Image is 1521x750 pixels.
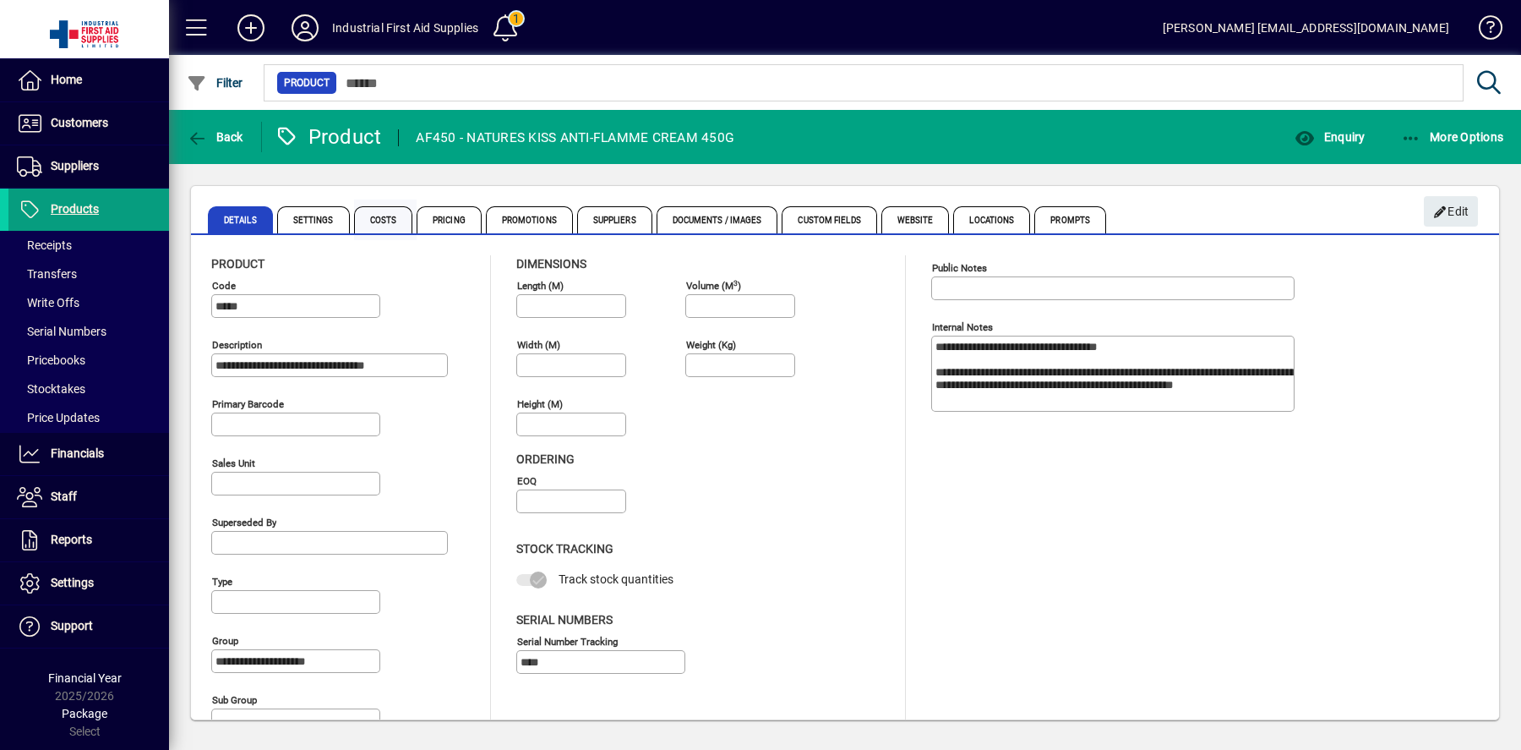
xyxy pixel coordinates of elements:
[8,562,169,605] a: Settings
[211,257,264,271] span: Product
[51,73,82,86] span: Home
[187,76,243,90] span: Filter
[8,605,169,648] a: Support
[577,206,652,233] span: Suppliers
[932,262,987,274] mat-label: Public Notes
[275,123,382,151] div: Product
[1433,198,1469,226] span: Edit
[8,288,169,317] a: Write Offs
[416,124,734,151] div: AF450 - NATURES KISS ANTI-FLAMME CREAM 450G
[17,325,106,338] span: Serial Numbers
[212,635,238,647] mat-label: Group
[881,206,950,233] span: Website
[224,13,278,43] button: Add
[517,280,564,292] mat-label: Length (m)
[517,635,618,647] mat-label: Serial Number tracking
[8,476,169,518] a: Staff
[169,122,262,152] app-page-header-button: Back
[278,13,332,43] button: Profile
[8,231,169,260] a: Receipts
[208,206,273,233] span: Details
[51,202,99,216] span: Products
[51,446,104,460] span: Financials
[516,257,586,271] span: Dimensions
[51,159,99,172] span: Suppliers
[332,14,478,41] div: Industrial First Aid Supplies
[51,490,77,503] span: Staff
[1397,122,1508,152] button: More Options
[51,533,92,546] span: Reports
[782,206,876,233] span: Custom Fields
[212,694,257,706] mat-label: Sub group
[657,206,778,233] span: Documents / Images
[1401,130,1504,144] span: More Options
[212,517,276,528] mat-label: Superseded by
[8,59,169,101] a: Home
[932,321,993,333] mat-label: Internal Notes
[183,122,248,152] button: Back
[8,519,169,561] a: Reports
[17,267,77,281] span: Transfers
[17,353,85,367] span: Pricebooks
[17,296,79,309] span: Write Offs
[686,339,736,351] mat-label: Weight (Kg)
[1290,122,1369,152] button: Enquiry
[51,576,94,589] span: Settings
[284,74,330,91] span: Product
[686,280,741,292] mat-label: Volume (m )
[1034,206,1106,233] span: Prompts
[8,375,169,403] a: Stocktakes
[17,411,100,424] span: Price Updates
[517,475,537,487] mat-label: EOQ
[8,433,169,475] a: Financials
[51,116,108,129] span: Customers
[62,707,107,720] span: Package
[1295,130,1365,144] span: Enquiry
[8,403,169,432] a: Price Updates
[8,260,169,288] a: Transfers
[354,206,413,233] span: Costs
[183,68,248,98] button: Filter
[516,613,613,627] span: Serial Numbers
[953,206,1030,233] span: Locations
[1424,196,1478,227] button: Edit
[212,280,236,292] mat-label: Code
[517,339,560,351] mat-label: Width (m)
[212,576,232,588] mat-label: Type
[516,452,575,466] span: Ordering
[212,398,284,410] mat-label: Primary barcode
[277,206,350,233] span: Settings
[486,206,573,233] span: Promotions
[417,206,482,233] span: Pricing
[212,339,262,351] mat-label: Description
[48,671,122,685] span: Financial Year
[17,382,85,396] span: Stocktakes
[8,346,169,375] a: Pricebooks
[1466,3,1500,58] a: Knowledge Base
[212,457,255,469] mat-label: Sales unit
[17,238,72,252] span: Receipts
[8,145,169,188] a: Suppliers
[187,130,243,144] span: Back
[559,572,673,586] span: Track stock quantities
[516,542,613,556] span: Stock Tracking
[8,317,169,346] a: Serial Numbers
[733,278,738,287] sup: 3
[1163,14,1449,41] div: [PERSON_NAME] [EMAIL_ADDRESS][DOMAIN_NAME]
[517,398,563,410] mat-label: Height (m)
[51,619,93,632] span: Support
[8,102,169,145] a: Customers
